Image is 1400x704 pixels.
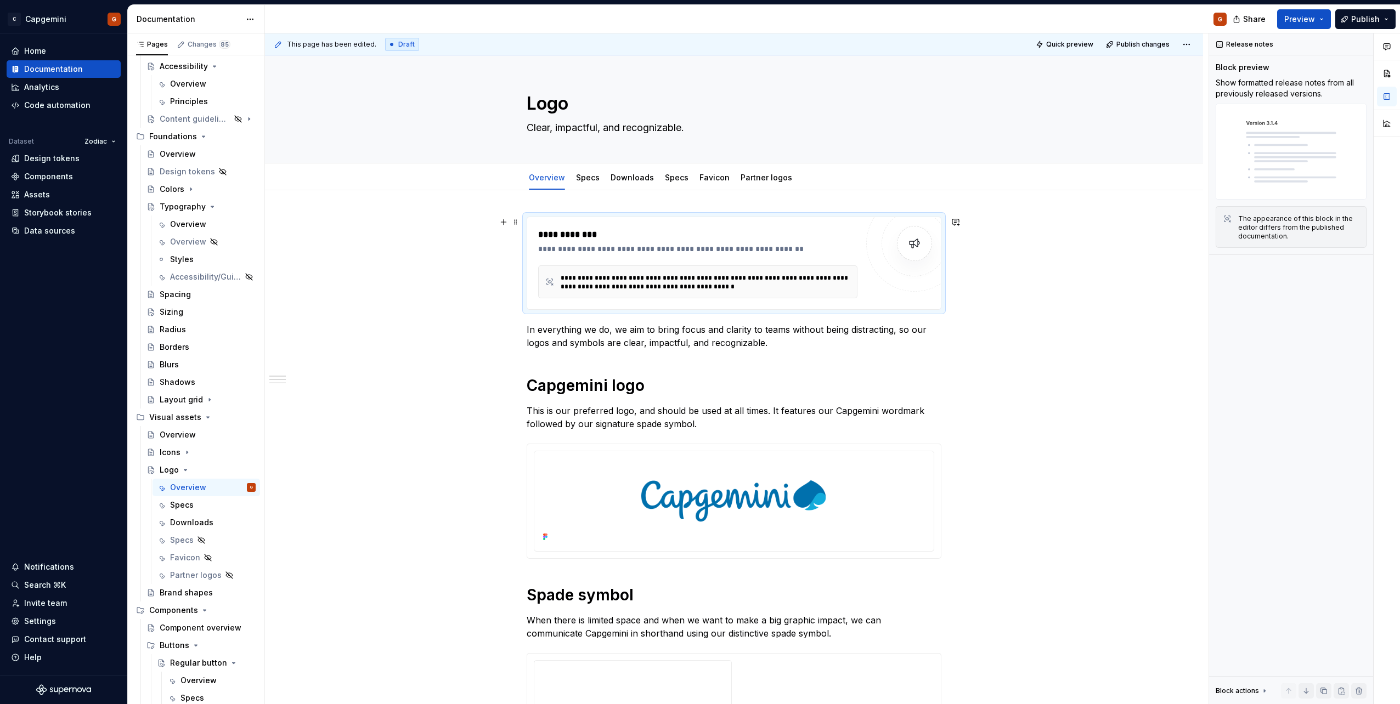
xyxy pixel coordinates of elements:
[695,166,734,189] div: Favicon
[1046,40,1093,49] span: Quick preview
[142,461,260,479] a: Logo
[1032,37,1098,52] button: Quick preview
[163,672,260,689] a: Overview
[160,377,195,388] div: Shadows
[170,570,222,581] div: Partner logos
[1277,9,1331,29] button: Preview
[398,40,415,49] span: Draft
[142,303,260,321] a: Sizing
[132,408,260,426] div: Visual assets
[7,631,121,648] button: Contact support
[153,496,260,514] a: Specs
[24,580,66,591] div: Search ⌘K
[170,219,206,230] div: Overview
[142,637,260,654] div: Buttons
[24,46,46,56] div: Home
[1227,9,1273,29] button: Share
[170,78,206,89] div: Overview
[160,359,179,370] div: Blurs
[136,40,168,49] div: Pages
[142,356,260,373] a: Blurs
[142,198,260,215] a: Typography
[529,173,565,182] a: Overview
[160,61,208,72] div: Accessibility
[1243,14,1266,25] span: Share
[7,204,121,222] a: Storybook stories
[160,342,189,353] div: Borders
[160,324,186,335] div: Radius
[7,186,121,203] a: Assets
[24,171,73,182] div: Components
[142,373,260,391] a: Shadows
[160,429,196,440] div: Overview
[149,131,197,142] div: Foundations
[80,134,121,149] button: Zodiac
[153,251,260,268] a: Styles
[142,584,260,601] a: Brand shapes
[741,173,792,182] a: Partner logos
[24,598,67,609] div: Invite team
[24,225,75,236] div: Data sources
[142,619,260,637] a: Component overview
[137,14,240,25] div: Documentation
[142,391,260,408] a: Layout grid
[7,612,121,630] a: Settings
[142,286,260,303] a: Spacing
[112,15,116,24] div: G
[153,654,260,672] a: Regular button
[611,173,654,182] a: Downloads
[527,404,941,430] p: This is our preferred logo, and should be used at all times. It features our Capgemini wordmark f...
[524,166,569,189] div: Overview
[1103,37,1175,52] button: Publish changes
[2,7,125,31] button: CCapgeminiG
[24,652,42,663] div: Help
[527,323,941,349] p: In everything we do, we aim to bring focus and clarity to teams without being distracting, so our...
[160,587,213,598] div: Brand shapes
[250,482,253,493] div: G
[142,145,260,163] a: Overview
[9,137,34,146] div: Dataset
[36,684,91,695] svg: Supernova Logo
[7,168,121,185] a: Components
[527,376,941,395] h1: Capgemini logo
[149,412,201,423] div: Visual assets
[1216,686,1259,695] div: Block actions
[7,42,121,60] a: Home
[132,128,260,145] div: Foundations
[7,60,121,78] a: Documentation
[7,222,121,240] a: Data sources
[160,184,184,195] div: Colors
[7,594,121,612] a: Invite team
[153,566,260,584] a: Partner logos
[1216,683,1269,699] div: Block actions
[160,289,191,300] div: Spacing
[170,236,206,247] div: Overview
[24,100,91,111] div: Code automation
[665,173,688,182] a: Specs
[153,215,260,233] a: Overview
[142,58,260,75] a: Accessibility
[142,110,260,128] a: Content guidelines
[170,499,194,510] div: Specs
[170,657,227,668] div: Regular button
[1284,14,1315,25] span: Preview
[160,640,189,651] div: Buttons
[180,675,217,686] div: Overview
[1351,14,1380,25] span: Publish
[160,201,206,212] div: Typography
[8,13,21,26] div: C
[142,426,260,444] a: Overview
[142,444,260,461] a: Icons
[7,558,121,576] button: Notifications
[1216,62,1269,73] div: Block preview
[170,271,241,282] div: Accessibility/Guide
[7,576,121,594] button: Search ⌘K
[219,40,230,49] span: 85
[142,163,260,180] a: Design tokens
[7,96,121,114] a: Code automation
[160,622,241,633] div: Component overview
[142,180,260,198] a: Colors
[160,394,203,405] div: Layout grid
[170,517,213,528] div: Downloads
